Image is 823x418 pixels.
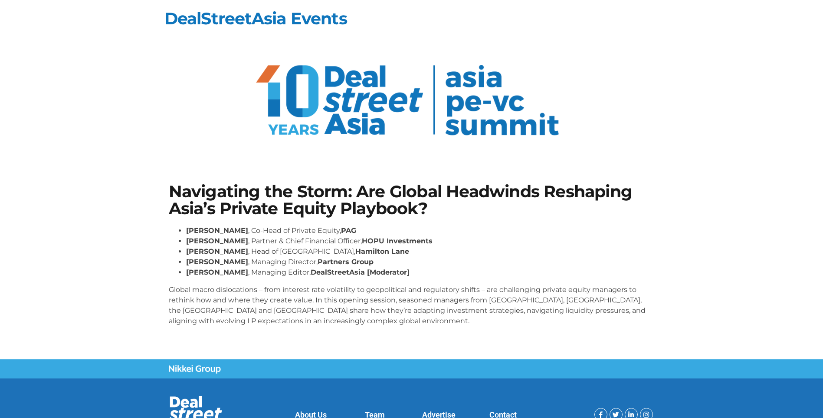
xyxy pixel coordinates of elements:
strong: [PERSON_NAME] [186,258,248,266]
li: , Co-Head of Private Equity, [186,226,655,236]
strong: [PERSON_NAME] [186,268,248,276]
strong: [PERSON_NAME] [186,237,248,245]
strong: Hamilton Lane [355,247,409,255]
strong: Partners Group [318,258,374,266]
li: , Partner & Chief Financial Officer, [186,236,655,246]
strong: [PERSON_NAME] [186,226,248,235]
strong: HOPU Investments [362,237,433,245]
strong: [PERSON_NAME] [186,247,248,255]
strong: DealStreetAsia [Moderator] [311,268,410,276]
h1: Navigating the Storm: Are Global Headwinds Reshaping Asia’s Private Equity Playbook? [169,183,655,217]
li: , Managing Editor, [186,267,655,278]
p: Global macro dislocations – from interest rate volatility to geopolitical and regulatory shifts –... [169,285,655,326]
a: DealStreetAsia Events [164,8,347,29]
img: Nikkei Group [169,365,221,374]
li: , Head of [GEOGRAPHIC_DATA], [186,246,655,257]
li: , Managing Director, [186,257,655,267]
strong: PAG [341,226,356,235]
